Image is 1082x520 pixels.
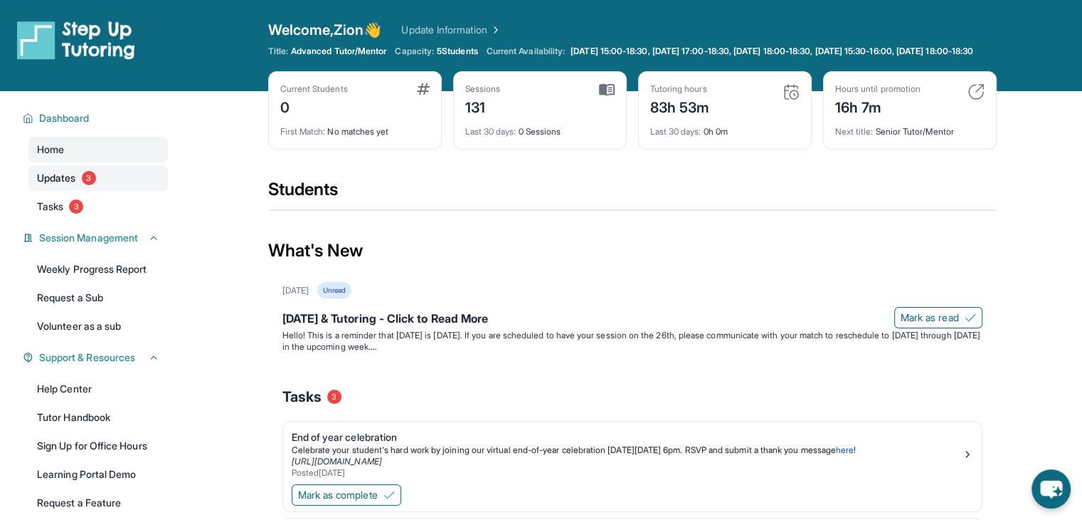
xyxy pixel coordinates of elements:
[291,46,386,57] span: Advanced Tutor/Mentor
[268,46,288,57] span: Title:
[39,111,90,125] span: Dashboard
[650,95,710,118] div: 83h 53m
[37,171,76,185] span: Updates
[465,118,615,137] div: 0 Sessions
[282,285,309,296] div: [DATE]
[280,95,348,118] div: 0
[268,219,997,282] div: What's New
[28,490,168,516] a: Request a Feature
[283,422,982,482] a: End of year celebrationCelebrate your student's hard work by joining our virtual end-of-year cele...
[280,118,430,137] div: No matches yet
[280,83,348,95] div: Current Students
[282,330,982,353] p: Hello! This is a reminder that [DATE] is [DATE]. If you are scheduled to have your session on the...
[292,467,962,479] div: Posted [DATE]
[282,310,982,330] div: [DATE] & Tutoring - Click to Read More
[292,444,836,455] span: Celebrate your student's hard work by joining our virtual end-of-year celebration [DATE][DATE] 6p...
[292,430,962,444] div: End of year celebration
[967,83,985,100] img: card
[487,46,565,57] span: Current Availability:
[465,95,501,118] div: 131
[28,433,168,459] a: Sign Up for Office Hours
[327,390,341,404] span: 3
[37,142,64,157] span: Home
[317,282,351,298] div: Unread
[28,462,168,487] a: Learning Portal Demo
[39,350,135,365] span: Support & Resources
[28,194,168,219] a: Tasks3
[465,83,501,95] div: Sessions
[835,95,921,118] div: 16h 7m
[965,312,976,323] img: Mark as read
[33,111,159,125] button: Dashboard
[298,488,378,502] span: Mark as complete
[39,231,138,245] span: Session Management
[82,171,96,185] span: 3
[650,118,800,137] div: 0h 0m
[894,307,982,328] button: Mark as read
[292,456,382,467] a: [URL][DOMAIN_NAME]
[69,199,83,214] span: 3
[28,165,168,191] a: Updates3
[37,199,63,214] span: Tasks
[28,376,168,402] a: Help Center
[33,231,159,245] button: Session Management
[395,46,434,57] span: Capacity:
[292,444,962,456] p: !
[599,83,615,96] img: card
[568,46,976,57] a: [DATE] 15:00-18:30, [DATE] 17:00-18:30, [DATE] 18:00-18:30, [DATE] 15:30-16:00, [DATE] 18:00-18:30
[33,350,159,365] button: Support & Resources
[28,137,168,162] a: Home
[1031,469,1071,509] button: chat-button
[465,126,516,137] span: Last 30 days :
[650,83,710,95] div: Tutoring hours
[571,46,973,57] span: [DATE] 15:00-18:30, [DATE] 17:00-18:30, [DATE] 18:00-18:30, [DATE] 15:30-16:00, [DATE] 18:00-18:30
[292,484,401,506] button: Mark as complete
[17,20,135,60] img: logo
[835,83,921,95] div: Hours until promotion
[28,313,168,339] a: Volunteer as a sub
[28,285,168,311] a: Request a Sub
[282,387,322,407] span: Tasks
[437,46,478,57] span: 5 Students
[650,126,701,137] span: Last 30 days :
[280,126,326,137] span: First Match :
[835,126,874,137] span: Next title :
[487,23,502,37] img: Chevron Right
[28,405,168,430] a: Tutor Handbook
[901,311,959,325] span: Mark as read
[836,444,854,455] a: here
[401,23,501,37] a: Update Information
[268,178,997,209] div: Students
[268,20,382,40] span: Welcome, Zion 👋
[417,83,430,95] img: card
[835,118,985,137] div: Senior Tutor/Mentor
[783,83,800,100] img: card
[28,256,168,282] a: Weekly Progress Report
[383,489,395,501] img: Mark as complete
